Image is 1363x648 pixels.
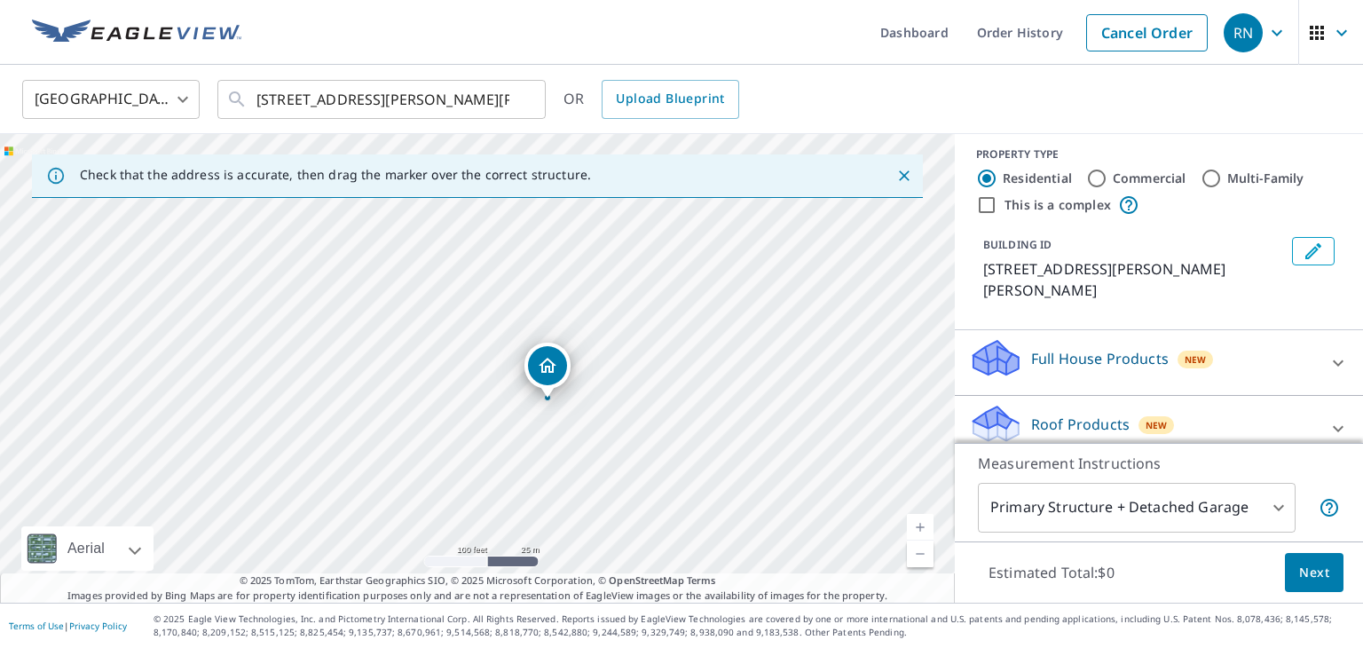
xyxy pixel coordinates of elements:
[1003,170,1072,187] label: Residential
[154,612,1354,639] p: © 2025 Eagle View Technologies, Inc. and Pictometry International Corp. All Rights Reserved. Repo...
[1031,414,1130,435] p: Roof Products
[1185,352,1207,367] span: New
[974,553,1129,592] p: Estimated Total: $0
[969,403,1349,454] div: Roof ProductsNew
[609,573,683,587] a: OpenStreetMap
[1299,562,1329,584] span: Next
[9,620,127,631] p: |
[1146,418,1168,432] span: New
[616,88,724,110] span: Upload Blueprint
[907,514,934,541] a: Current Level 18, Zoom In
[978,453,1340,474] p: Measurement Instructions
[62,526,110,571] div: Aerial
[22,75,200,124] div: [GEOGRAPHIC_DATA]
[1319,497,1340,518] span: Your report will include the primary structure and a detached garage if one exists.
[563,80,739,119] div: OR
[524,343,571,398] div: Dropped pin, building 1, Residential property, 10800 E Lytle Rd Lennon, MI 48449
[978,483,1296,533] div: Primary Structure + Detached Garage
[893,164,916,187] button: Close
[80,167,591,183] p: Check that the address is accurate, then drag the marker over the correct structure.
[602,80,738,119] a: Upload Blueprint
[1031,348,1169,369] p: Full House Products
[969,337,1349,388] div: Full House ProductsNew
[1086,14,1208,51] a: Cancel Order
[1113,170,1186,187] label: Commercial
[1224,13,1263,52] div: RN
[907,541,934,567] a: Current Level 18, Zoom Out
[69,620,127,632] a: Privacy Policy
[256,75,509,124] input: Search by address or latitude-longitude
[32,20,241,46] img: EV Logo
[240,573,716,589] span: © 2025 TomTom, Earthstar Geographics SIO, © 2025 Microsoft Corporation, ©
[983,237,1052,252] p: BUILDING ID
[1227,170,1304,187] label: Multi-Family
[1292,237,1335,265] button: Edit building 1
[976,146,1342,162] div: PROPERTY TYPE
[1005,196,1111,214] label: This is a complex
[983,258,1285,301] p: [STREET_ADDRESS][PERSON_NAME][PERSON_NAME]
[9,620,64,632] a: Terms of Use
[687,573,716,587] a: Terms
[1285,553,1343,593] button: Next
[21,526,154,571] div: Aerial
